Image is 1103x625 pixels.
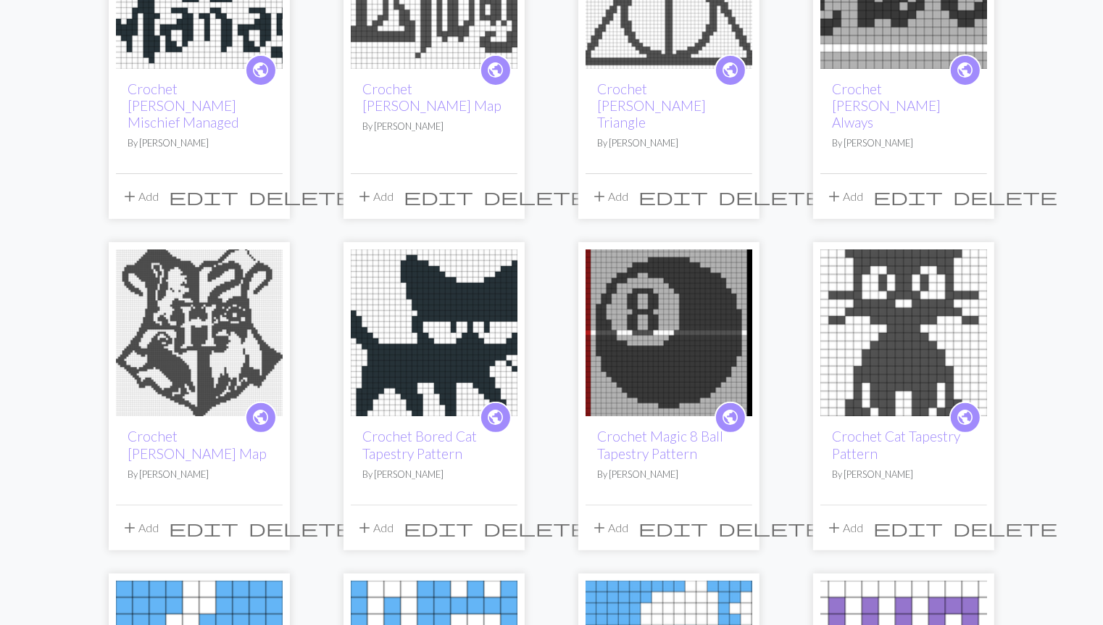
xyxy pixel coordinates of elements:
button: Add [820,183,868,210]
a: public [715,54,746,86]
i: Edit [404,188,473,205]
i: public [957,403,975,432]
span: delete [249,518,353,538]
button: Delete [478,183,593,210]
i: Edit [169,188,238,205]
a: public [715,402,746,434]
a: Crochet Bored Cat Tapestry Pattern [351,324,517,338]
span: edit [873,518,943,538]
a: Crochet [PERSON_NAME] Triangle [597,80,706,131]
a: public [480,402,512,434]
a: Crochet Hogwarts [116,324,283,338]
button: Add [351,183,399,210]
button: Delete [948,183,1062,210]
i: Edit [169,519,238,537]
p: By [PERSON_NAME] [832,468,975,481]
span: add [591,186,608,207]
img: Crochet Cat Lace Bookmark Pattern [820,249,987,416]
button: Add [351,514,399,542]
span: delete [718,518,823,538]
i: Edit [638,519,708,537]
a: Crochet [PERSON_NAME] Map [128,428,267,461]
img: Crochet Hogwarts [116,249,283,416]
span: public [487,406,505,429]
a: Crochet [PERSON_NAME] Map [362,80,501,114]
a: public [480,54,512,86]
button: Add [820,514,868,542]
span: delete [953,186,1057,207]
span: delete [953,518,1057,538]
i: public [957,56,975,85]
span: add [825,518,843,538]
button: Edit [399,514,478,542]
button: Add [586,514,633,542]
span: public [722,59,740,81]
span: edit [873,186,943,207]
span: add [121,518,138,538]
a: public [949,54,981,86]
span: delete [249,186,353,207]
a: Crochet Magic 8 Ball Tapestry Pattern [597,428,723,461]
i: Edit [873,188,943,205]
span: edit [638,518,708,538]
button: Delete [948,514,1062,542]
a: Magic 8 Ball Tapestry Pattern [586,324,752,338]
span: public [957,59,975,81]
button: Delete [713,183,828,210]
button: Add [116,183,164,210]
a: Crochet Bored Cat Tapestry Pattern [362,428,477,461]
button: Delete [244,183,358,210]
i: public [487,403,505,432]
img: Magic 8 Ball Tapestry Pattern [586,249,752,416]
span: edit [638,186,708,207]
span: add [591,518,608,538]
i: public [722,56,740,85]
p: By [PERSON_NAME] [362,468,506,481]
span: public [957,406,975,429]
i: Edit [873,519,943,537]
span: add [356,186,373,207]
button: Delete [244,514,358,542]
button: Edit [868,183,948,210]
i: public [252,403,270,432]
span: delete [483,186,588,207]
img: Crochet Bored Cat Tapestry Pattern [351,249,517,416]
p: By [PERSON_NAME] [832,136,975,150]
p: By [PERSON_NAME] [597,468,741,481]
p: By [PERSON_NAME] [128,136,271,150]
span: add [121,186,138,207]
span: add [356,518,373,538]
a: public [245,54,277,86]
button: Edit [868,514,948,542]
button: Edit [399,183,478,210]
span: delete [718,186,823,207]
button: Delete [713,514,828,542]
button: Edit [633,514,713,542]
span: edit [169,518,238,538]
span: edit [404,186,473,207]
i: Edit [404,519,473,537]
span: edit [169,186,238,207]
i: public [487,56,505,85]
a: Crochet Cat Tapestry Pattern [832,428,960,461]
a: Crochet Cat Lace Bookmark Pattern [820,324,987,338]
p: By [PERSON_NAME] [597,136,741,150]
button: Add [116,514,164,542]
i: public [722,403,740,432]
span: public [252,59,270,81]
span: public [252,406,270,429]
span: edit [404,518,473,538]
button: Add [586,183,633,210]
i: Edit [638,188,708,205]
p: By [PERSON_NAME] [362,120,506,133]
button: Edit [633,183,713,210]
span: public [487,59,505,81]
i: public [252,56,270,85]
a: public [949,402,981,434]
span: delete [483,518,588,538]
span: add [825,186,843,207]
a: Crochet [PERSON_NAME] Always [832,80,941,131]
p: By [PERSON_NAME] [128,468,271,481]
a: Crochet [PERSON_NAME] Mischief Managed [128,80,239,131]
button: Delete [478,514,593,542]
